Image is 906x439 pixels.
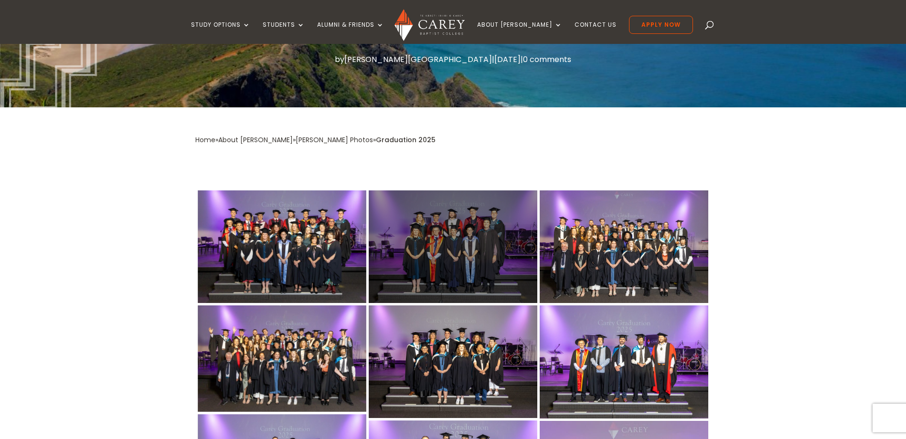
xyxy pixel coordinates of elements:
[344,54,492,65] a: [PERSON_NAME][GEOGRAPHIC_DATA]
[195,135,215,145] a: Home
[317,21,384,44] a: Alumni & Friends
[296,135,373,145] a: [PERSON_NAME] Photos
[218,135,293,145] a: About [PERSON_NAME]
[191,21,250,44] a: Study Options
[629,16,693,34] a: Apply Now
[195,53,711,66] p: by | |
[575,21,617,44] a: Contact Us
[477,21,562,44] a: About [PERSON_NAME]
[494,54,521,65] span: [DATE]
[394,9,465,41] img: Carey Baptist College
[376,134,436,146] div: Graduation 2025
[263,21,305,44] a: Students
[195,134,376,146] div: » » »
[523,54,571,65] a: 0 comments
